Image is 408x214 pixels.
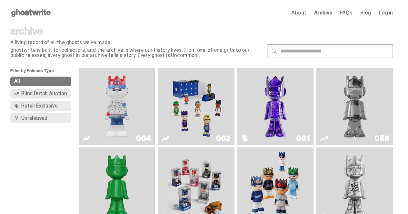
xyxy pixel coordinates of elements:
[360,10,371,15] a: Blog
[10,48,262,58] p: ghostwrite is built for collectors, and the archive is where our history lives. From one-of-one g...
[10,101,71,111] button: Retail Exclusive
[14,79,20,84] span: All
[21,91,67,96] span: Blind Dutch Auction
[216,135,231,142] div: 062
[379,10,393,15] a: Log in
[10,26,262,36] p: archive
[10,68,79,77] p: Filter by Release Type
[326,71,383,142] img: Two
[314,10,332,15] a: Archive
[10,77,71,86] button: All
[168,71,225,142] img: Game Face (2025)
[241,71,310,142] a: Fantasy
[320,71,389,142] a: Two
[291,10,306,15] a: About
[296,135,310,142] div: 061
[10,40,262,45] p: A living record of all the ghosts we've made.
[340,10,352,15] a: FAQs
[10,113,71,123] button: Unreleased
[374,135,389,142] div: 059
[88,71,145,142] img: You Can't See Me
[136,135,151,142] div: 064
[247,71,304,142] img: Fantasy
[21,103,57,108] span: Retail Exclusive
[10,89,71,98] button: Blind Dutch Auction
[21,116,47,121] span: Unreleased
[162,71,231,142] a: Game Face (2025)
[83,71,152,142] a: You Can't See Me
